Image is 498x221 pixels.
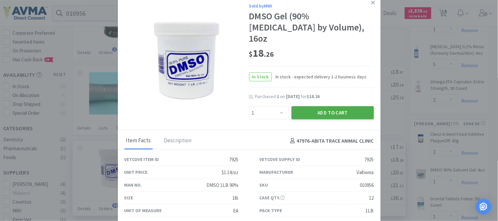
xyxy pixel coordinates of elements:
[249,2,374,10] div: Sold by MWI
[249,73,271,81] span: In Stock
[144,18,229,104] img: 9637b8d9f872495fbe8bef2e0c7f06f2_7925.png
[124,207,162,214] div: Unit of Measure
[229,156,239,164] div: 7925
[222,169,239,176] div: $1.14/oz
[292,106,374,119] button: Add to Cart
[255,93,374,100] div: Purchased on for
[260,194,285,201] div: Case Qty.
[124,133,153,149] div: Item Facts
[207,181,239,189] div: DMSO 1LB 90%
[365,156,374,164] div: 7925
[124,156,159,163] div: Vetcove Item ID
[260,156,300,163] div: Vetcove Supply ID
[233,194,239,202] div: 1lb
[307,93,320,99] span: $18.26
[272,73,367,80] span: In stock - expected delivery 1-2 business days
[233,207,239,215] div: EA
[476,199,491,214] div: Open Intercom Messenger
[249,50,253,59] span: $
[260,169,293,176] div: Manufacturer
[249,11,374,44] div: DMSO Gel (90% [MEDICAL_DATA] by Volume), 16oz
[124,169,148,176] div: Unit Price
[288,137,374,145] h4: 47976 - ABITA TRACE ANIMAL CLINIC
[124,181,142,189] div: Man No.
[260,181,268,189] div: SKU
[260,207,282,214] div: Pack Type
[357,169,374,176] div: Valhoma
[162,133,193,149] div: Description
[366,207,374,215] div: 1LB
[249,47,274,60] span: 18
[369,194,374,202] div: 12
[286,93,300,99] span: [DATE]
[277,93,279,99] span: 1
[124,194,133,201] div: Size
[264,50,274,59] span: . 26
[360,181,374,189] div: 010956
